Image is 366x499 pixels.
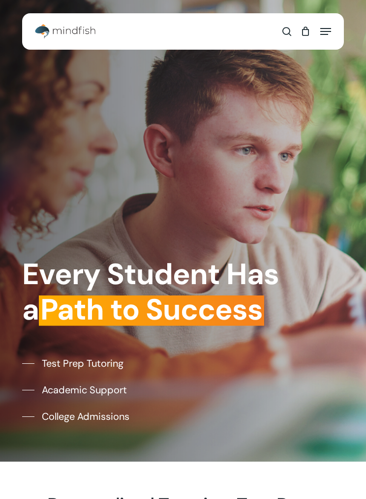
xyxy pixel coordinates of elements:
img: Mindfish Test Prep & Academics [35,24,95,39]
a: College Admissions [22,409,129,424]
em: Path to Success [39,291,264,328]
span: Test Prep Tutoring [42,356,123,371]
a: Test Prep Tutoring [22,356,123,371]
header: Main Menu [22,19,344,44]
a: Navigation Menu [320,27,331,36]
a: Academic Support [22,382,127,397]
a: Cart [296,19,315,44]
span: College Admissions [42,409,129,424]
span: Academic Support [42,382,127,397]
h1: Every Student Has a [22,257,344,327]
